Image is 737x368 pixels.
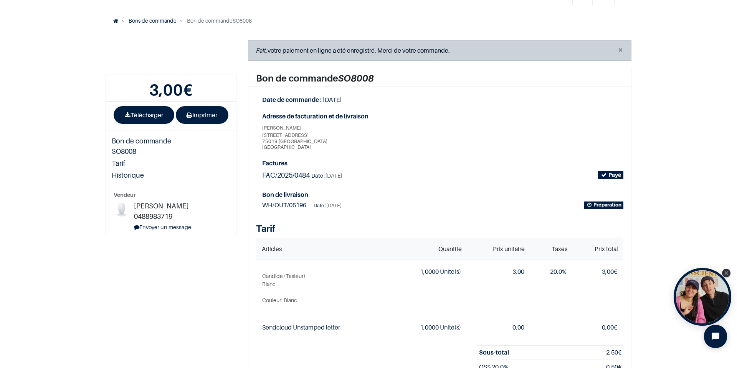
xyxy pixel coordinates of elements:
th: Quantité [389,238,467,260]
a: Historique [106,169,183,181]
span: [DATE] [326,172,342,179]
span: votre paiement en ligne a été enregistré. Merci de votre commande. [256,47,450,54]
span: Unité(s) [440,268,461,275]
li: SO8008 [177,17,252,25]
a: Tarif [106,157,183,169]
span: 2,50 [606,348,618,356]
span: Sendcloud Unstamped letter [262,323,340,331]
b: Préparation [593,202,621,208]
span: Unité(s) [440,323,461,331]
span: 20.0% [550,268,567,275]
iframe: Tidio Chat [697,318,734,355]
a: FAC/2025/0484 [262,171,311,179]
span: € [602,323,617,331]
a: Bons de commande [129,17,177,24]
a: Imprimer [176,106,229,124]
span: [PERSON_NAME] [134,202,188,210]
a: Bon de commande SO8008 [106,135,183,157]
a: Télécharger [114,106,174,124]
em: SO8008 [338,73,374,84]
span: 0,00 [602,323,614,331]
div: Open Tolstoy widget [674,268,731,326]
a: WH/OUT/05196 [262,201,307,209]
strong: Bon de livraison [262,191,308,198]
th: Articles [256,238,389,260]
i: Fait, [256,47,268,54]
div: Close Tolstoy widget [722,269,730,277]
span: 3,00 [149,80,183,99]
th: Prix unitaire [467,238,530,260]
span: [STREET_ADDRESS] 75019 [GEOGRAPHIC_DATA] [GEOGRAPHIC_DATA] [262,132,437,150]
strong: Date de commande : [262,96,322,103]
strong: Sous-total [479,348,509,356]
span: 0488983719 [134,212,172,220]
button: Annuler [618,45,623,55]
h2: Bon de commande [256,73,623,83]
span: 3,00 [602,268,614,275]
span: [PERSON_NAME] [262,125,301,131]
span: FAC/2025/0484 [262,171,310,179]
h3: Tarif [256,223,623,235]
div: 0,00 [473,322,524,333]
span: € [602,268,617,275]
b: Payé [608,172,621,178]
span: Prix total [595,245,618,253]
img: Contact [114,201,129,216]
div: Open Tolstoy [674,268,731,326]
strong: Factures [262,158,623,168]
div: Date : [314,201,342,210]
span: 1,0000 [420,323,439,331]
span: 1,0000 [420,268,439,275]
span: [DATE] [326,203,342,208]
strong: Adresse de facturation et de livraison [262,111,437,122]
a: Envoyer un message [134,224,191,230]
p: Candide (Testeur) Blanc Couleur: Blanc [262,272,383,304]
div: Tolstoy bubble widget [674,268,731,326]
b: € [149,80,193,99]
strong: Vendeur [114,191,136,198]
span: WH/OUT/05196 [262,201,306,209]
a: Accueil [113,17,118,24]
span: Bon de commande [187,17,233,24]
div: 3,00 [473,266,524,277]
a: Candide (Testeur)Blanc Couleur: Blanc [262,272,383,304]
span: € [606,348,621,356]
div: Date : [311,172,342,180]
span: Taxes [552,245,567,253]
span: [DATE] [323,96,342,103]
